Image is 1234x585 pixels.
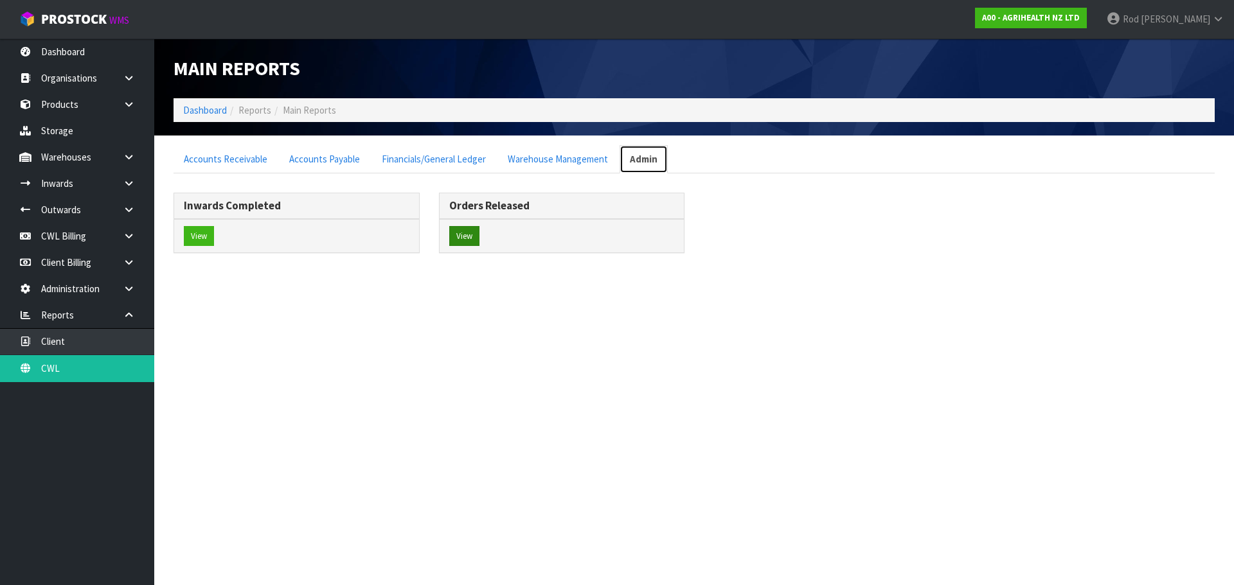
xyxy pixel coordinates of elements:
[184,200,409,212] h3: Inwards Completed
[183,104,227,116] a: Dashboard
[449,226,479,247] button: View
[620,145,668,173] a: Admin
[982,12,1080,23] strong: A00 - AGRIHEALTH NZ LTD
[279,145,370,173] a: Accounts Payable
[497,145,618,173] a: Warehouse Management
[283,104,336,116] span: Main Reports
[371,145,496,173] a: Financials/General Ledger
[184,226,214,247] button: View
[975,8,1087,28] a: A00 - AGRIHEALTH NZ LTD
[174,56,300,80] span: Main Reports
[1141,13,1210,25] span: [PERSON_NAME]
[449,200,675,212] h3: Orders Released
[238,104,271,116] span: Reports
[174,145,278,173] a: Accounts Receivable
[1123,13,1139,25] span: Rod
[109,14,129,26] small: WMS
[41,11,107,28] span: ProStock
[19,11,35,27] img: cube-alt.png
